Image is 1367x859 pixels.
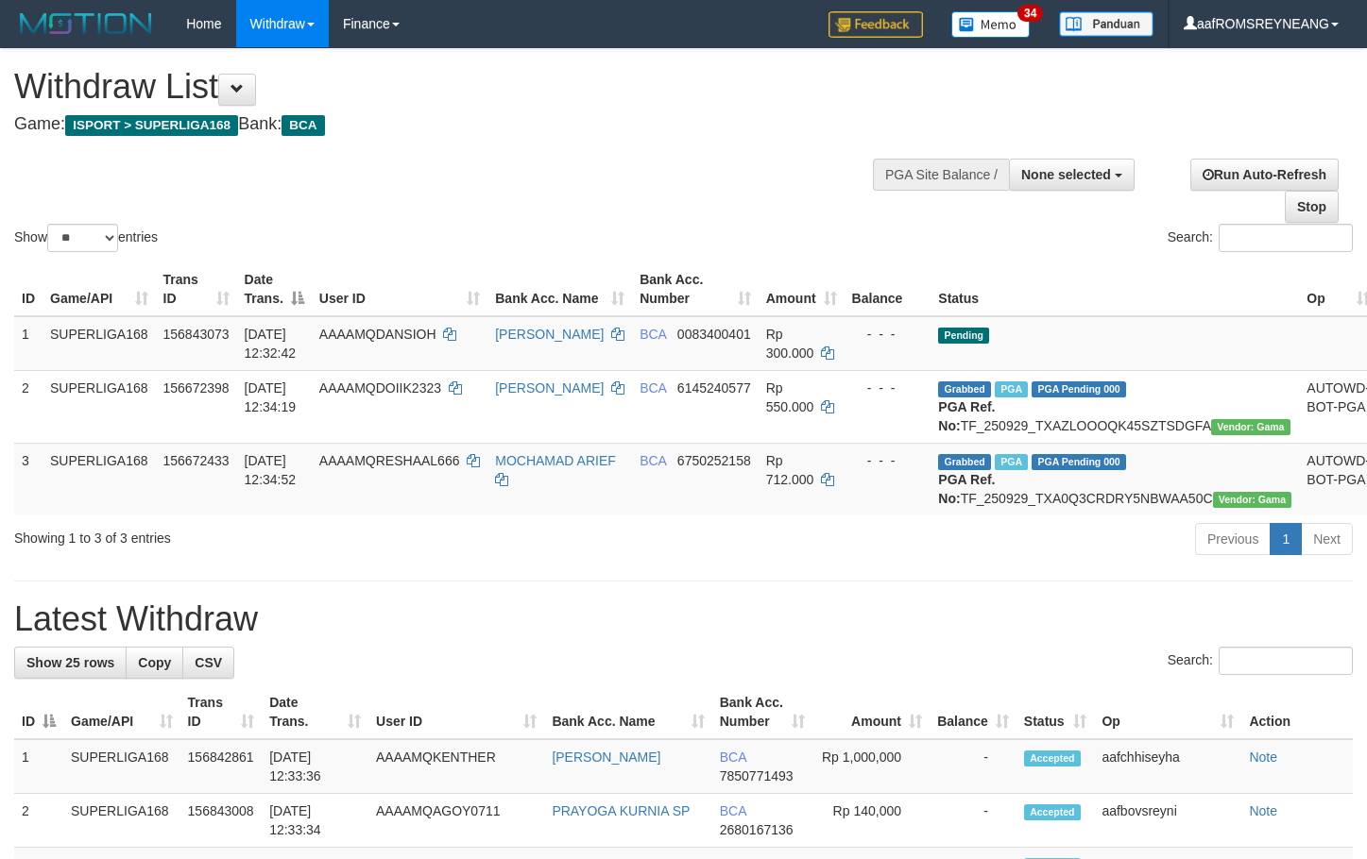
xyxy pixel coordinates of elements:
[931,370,1299,443] td: TF_250929_TXAZLOOOQK45SZTSDGFA
[1032,454,1126,470] span: PGA Pending
[180,794,263,848] td: 156843008
[368,794,544,848] td: AAAAMQAGOY0711
[1017,5,1043,22] span: 34
[1024,804,1081,820] span: Accepted
[14,521,555,547] div: Showing 1 to 3 of 3 entries
[720,822,794,837] span: Copy 2680167136 to clipboard
[138,655,171,670] span: Copy
[262,685,368,739] th: Date Trans.: activate to sort column ascending
[640,380,666,396] span: BCA
[1024,750,1081,766] span: Accepted
[852,451,924,470] div: - - -
[14,647,127,679] a: Show 25 rows
[712,685,812,739] th: Bank Acc. Number: activate to sort column ascending
[26,655,114,670] span: Show 25 rows
[14,68,893,106] h1: Withdraw List
[930,685,1017,739] th: Balance: activate to sort column ascending
[14,224,158,252] label: Show entries
[43,262,156,316] th: Game/API: activate to sort column ascending
[14,370,43,443] td: 2
[1094,794,1241,848] td: aafbovsreyni
[1032,381,1126,397] span: PGA Pending
[47,224,118,252] select: Showentries
[852,325,924,344] div: - - -
[1249,803,1277,818] a: Note
[1249,750,1277,765] a: Note
[931,443,1299,515] td: TF_250929_TXA0Q3CRDRY5NBWAA50C
[1301,523,1353,555] a: Next
[1094,685,1241,739] th: Op: activate to sort column ascending
[319,327,436,342] span: AAAAMQDANSIOH
[938,472,995,506] b: PGA Ref. No:
[65,115,238,136] span: ISPORT > SUPERLIGA168
[319,380,441,396] span: AAAAMQDOIIK2323
[14,316,43,371] td: 1
[1009,159,1135,191] button: None selected
[766,453,814,487] span: Rp 712.000
[829,11,923,38] img: Feedback.jpg
[812,739,930,794] td: Rp 1,000,000
[930,794,1017,848] td: -
[1094,739,1241,794] td: aafchhiseyha
[156,262,237,316] th: Trans ID: activate to sort column ascending
[766,327,814,361] span: Rp 300.000
[640,327,666,342] span: BCA
[938,381,991,397] span: Grabbed
[180,739,263,794] td: 156842861
[951,11,1031,38] img: Button%20Memo.svg
[1021,167,1111,182] span: None selected
[812,685,930,739] th: Amount: activate to sort column ascending
[14,685,63,739] th: ID: activate to sort column descending
[995,454,1028,470] span: Marked by aafsoycanthlai
[677,453,751,468] span: Copy 6750252158 to clipboard
[677,380,751,396] span: Copy 6145240577 to clipboard
[245,453,297,487] span: [DATE] 12:34:52
[938,454,991,470] span: Grabbed
[812,794,930,848] td: Rp 140,000
[14,739,63,794] td: 1
[63,685,180,739] th: Game/API: activate to sort column ascending
[759,262,845,316] th: Amount: activate to sort column ascending
[766,380,814,414] span: Rp 550.000
[63,739,180,794] td: SUPERLIGA168
[14,9,158,38] img: MOTION_logo.png
[495,327,604,342] a: [PERSON_NAME]
[1017,685,1095,739] th: Status: activate to sort column ascending
[312,262,487,316] th: User ID: activate to sort column ascending
[720,768,794,783] span: Copy 7850771493 to clipboard
[552,750,660,765] a: [PERSON_NAME]
[368,739,544,794] td: AAAAMQKENTHER
[720,750,746,765] span: BCA
[43,370,156,443] td: SUPERLIGA168
[43,316,156,371] td: SUPERLIGA168
[1270,523,1302,555] a: 1
[544,685,711,739] th: Bank Acc. Name: activate to sort column ascending
[368,685,544,739] th: User ID: activate to sort column ascending
[14,600,1353,638] h1: Latest Withdraw
[43,443,156,515] td: SUPERLIGA168
[237,262,312,316] th: Date Trans.: activate to sort column descending
[1195,523,1271,555] a: Previous
[1219,647,1353,675] input: Search:
[1059,11,1153,37] img: panduan.png
[282,115,324,136] span: BCA
[14,115,893,134] h4: Game: Bank:
[938,399,995,433] b: PGA Ref. No:
[245,327,297,361] span: [DATE] 12:32:42
[640,453,666,468] span: BCA
[632,262,759,316] th: Bank Acc. Number: activate to sort column ascending
[262,794,368,848] td: [DATE] 12:33:34
[1168,647,1353,675] label: Search:
[495,453,616,468] a: MOCHAMAD ARIEF
[195,655,222,670] span: CSV
[487,262,632,316] th: Bank Acc. Name: activate to sort column ascending
[63,794,180,848] td: SUPERLIGA168
[1285,191,1339,223] a: Stop
[1241,685,1353,739] th: Action
[931,262,1299,316] th: Status
[14,262,43,316] th: ID
[1168,224,1353,252] label: Search:
[180,685,263,739] th: Trans ID: activate to sort column ascending
[182,647,234,679] a: CSV
[552,803,690,818] a: PRAYOGA KURNIA SP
